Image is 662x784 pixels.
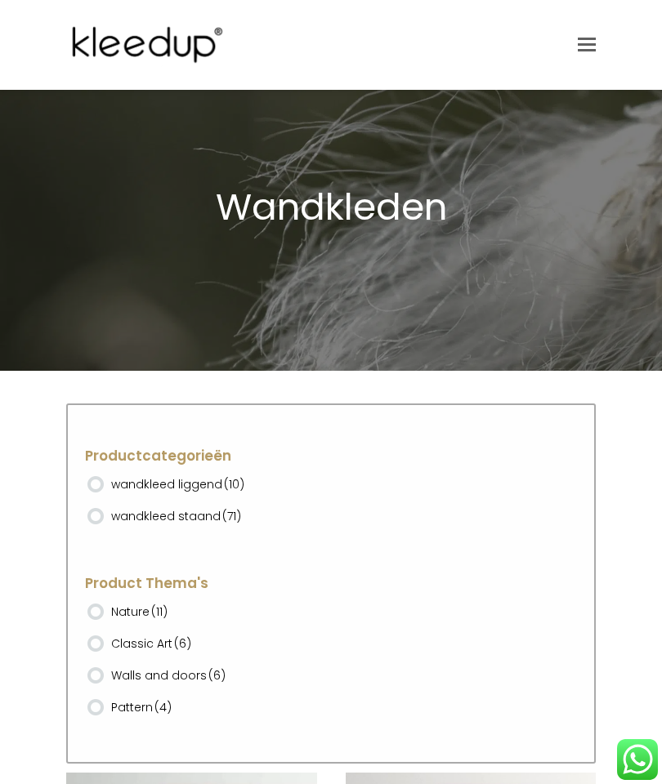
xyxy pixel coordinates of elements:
span: (6) [174,635,191,652]
h4: Product Thema's [85,574,581,594]
img: Kleedup [66,12,235,78]
span: (10) [224,476,244,492]
label: Nature [111,598,168,626]
h4: Productcategorieën [85,447,581,466]
span: (6) [208,667,226,684]
label: Pattern [111,693,172,721]
span: (4) [154,699,172,715]
label: Classic Art [111,630,191,657]
a: Toggle mobile menu [578,33,596,57]
label: Walls and doors [111,661,226,689]
label: wandkleed liggend [111,470,244,498]
span: (11) [151,604,168,620]
span: Wandkleden [216,181,447,233]
span: (71) [222,508,241,524]
label: wandkleed staand [111,502,241,530]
